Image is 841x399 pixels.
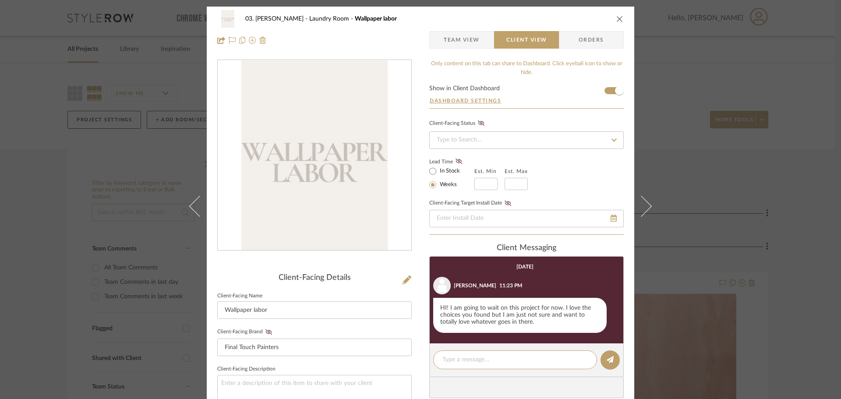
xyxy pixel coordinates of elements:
label: Weeks [438,181,457,189]
span: 03. [PERSON_NAME] [245,16,309,22]
span: Laundry Room [309,16,355,22]
div: Client-Facing Details [217,273,412,283]
label: Client-Facing Name [217,294,262,298]
label: Est. Max [505,168,528,174]
img: e5c80353-2489-4327-a47e-eb90c212e1be_436x436.jpg [241,60,388,251]
mat-radio-group: Select item type [429,166,474,190]
span: Wallpaper labor [355,16,397,22]
div: client Messaging [429,244,624,253]
label: Est. Min [474,168,497,174]
label: Client-Facing Description [217,367,276,371]
div: 11:23 PM [499,282,522,290]
img: e5c80353-2489-4327-a47e-eb90c212e1be_48x40.jpg [217,10,238,28]
span: Team View [444,31,480,49]
span: Orders [569,31,614,49]
img: user_avatar.png [433,277,451,294]
button: Lead Time [453,157,465,166]
div: [PERSON_NAME] [454,282,496,290]
input: Enter Install Date [429,210,624,227]
label: Client-Facing Target Install Date [429,200,514,206]
div: HI! I am going to wait on this project for now. I love the choices you found but I am just not su... [433,298,607,333]
img: Remove from project [259,37,266,44]
div: Client-Facing Status [429,119,487,128]
input: Enter Client-Facing Item Name [217,301,412,319]
div: [DATE] [516,264,534,270]
div: Only content on this tab can share to Dashboard. Click eyeball icon to show or hide. [429,60,624,77]
input: Type to Search… [429,131,624,149]
input: Enter Client-Facing Brand [217,339,412,356]
button: Client-Facing Brand [263,329,275,335]
label: Lead Time [429,158,474,166]
button: Dashboard Settings [429,97,502,105]
span: Client View [506,31,547,49]
button: Client-Facing Target Install Date [502,200,514,206]
div: 0 [218,60,411,251]
label: In Stock [438,167,460,175]
button: close [616,15,624,23]
label: Client-Facing Brand [217,329,275,335]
